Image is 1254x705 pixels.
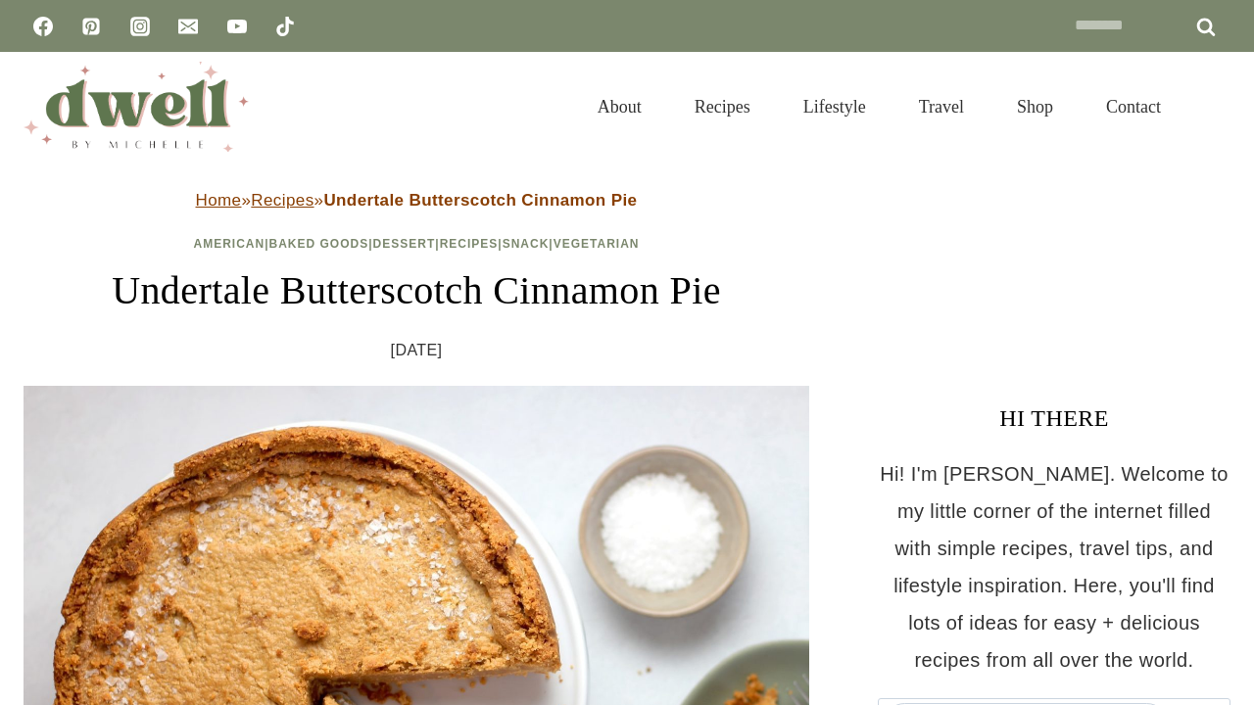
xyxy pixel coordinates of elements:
span: » » [196,191,638,210]
a: Recipes [440,237,499,251]
a: About [571,72,668,141]
time: [DATE] [391,336,443,365]
a: Travel [892,72,990,141]
a: Snack [503,237,550,251]
a: YouTube [217,7,257,46]
h1: Undertale Butterscotch Cinnamon Pie [24,261,809,320]
a: Recipes [668,72,777,141]
a: Pinterest [72,7,111,46]
button: View Search Form [1197,90,1230,123]
p: Hi! I'm [PERSON_NAME]. Welcome to my little corner of the internet filled with simple recipes, tr... [878,455,1230,679]
a: Dessert [373,237,436,251]
a: American [194,237,265,251]
a: Baked Goods [269,237,369,251]
a: Recipes [251,191,313,210]
a: TikTok [265,7,305,46]
a: Email [169,7,208,46]
strong: Undertale Butterscotch Cinnamon Pie [323,191,637,210]
a: Contact [1080,72,1187,141]
a: Vegetarian [554,237,640,251]
h3: HI THERE [878,400,1230,436]
nav: Primary Navigation [571,72,1187,141]
span: | | | | | [194,237,640,251]
a: Lifestyle [777,72,892,141]
a: Facebook [24,7,63,46]
a: Instagram [121,7,160,46]
a: Shop [990,72,1080,141]
a: Home [196,191,242,210]
img: DWELL by michelle [24,62,249,152]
